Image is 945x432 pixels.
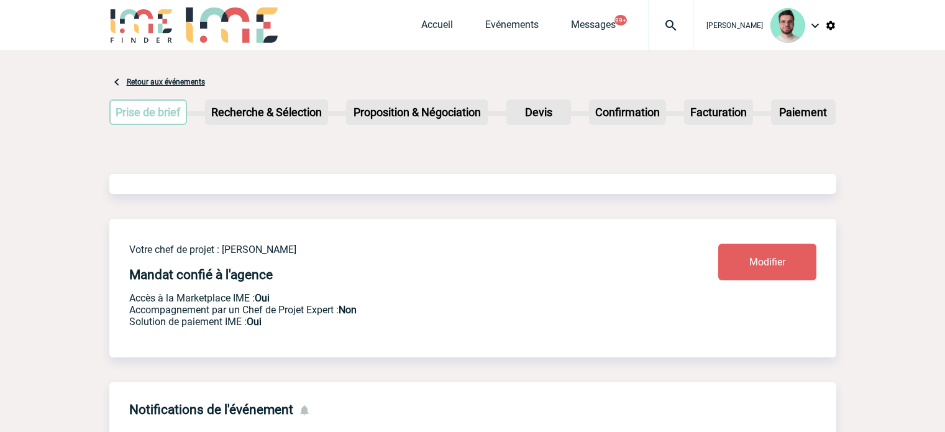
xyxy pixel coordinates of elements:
[206,101,327,124] p: Recherche & Sélection
[508,101,570,124] p: Devis
[255,292,270,304] b: Oui
[685,101,752,124] p: Facturation
[770,8,805,43] img: 121547-2.png
[109,7,174,43] img: IME-Finder
[111,101,186,124] p: Prise de brief
[129,316,645,328] p: Conformité aux process achat client, Prise en charge de la facturation, Mutualisation de plusieur...
[129,244,645,255] p: Votre chef de projet : [PERSON_NAME]
[129,402,293,417] h4: Notifications de l'événement
[129,267,273,282] h4: Mandat confié à l'agence
[247,316,262,328] b: Oui
[129,304,645,316] p: Prestation payante
[772,101,834,124] p: Paiement
[347,101,487,124] p: Proposition & Négociation
[614,15,627,25] button: 99+
[749,256,785,268] span: Modifier
[485,19,539,36] a: Evénements
[129,292,645,304] p: Accès à la Marketplace IME :
[127,78,205,86] a: Retour aux événements
[421,19,453,36] a: Accueil
[339,304,357,316] b: Non
[706,21,763,30] span: [PERSON_NAME]
[590,101,665,124] p: Confirmation
[571,19,616,36] a: Messages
